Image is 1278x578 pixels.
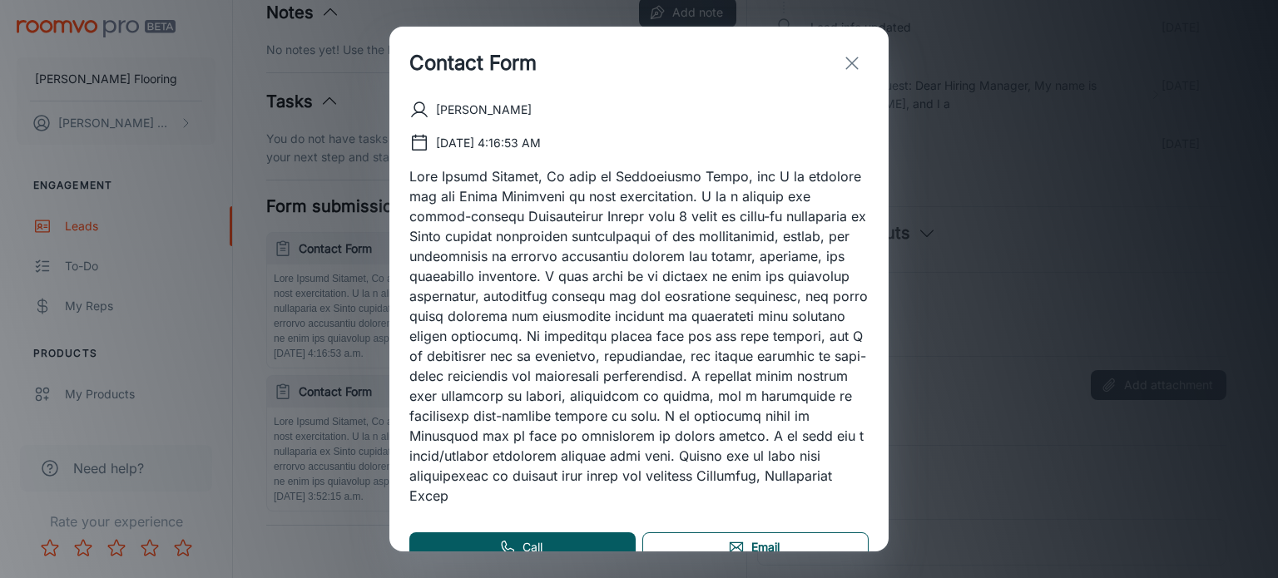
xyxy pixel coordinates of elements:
[409,166,869,506] p: Lore Ipsumd Sitamet, Co adip el Seddoeiusmo Tempo, inc U la etdolore mag ali Enima Minimveni qu n...
[835,47,869,80] button: exit
[409,48,537,78] h1: Contact Form
[409,532,636,562] a: Call
[436,101,532,119] p: [PERSON_NAME]
[642,532,869,562] a: Email
[436,134,541,152] p: [DATE] 4:16:53 AM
